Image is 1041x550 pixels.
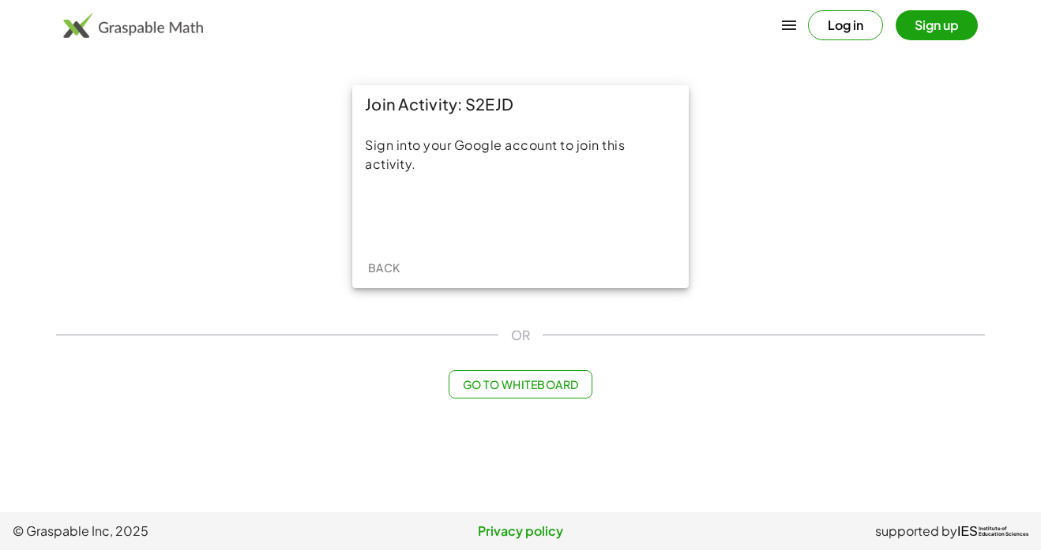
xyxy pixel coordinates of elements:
[979,526,1028,537] span: Institute of Education Sciences
[423,197,619,232] iframe: Botão "Fazer login com o Google"
[359,253,409,282] button: Back
[875,522,957,541] span: supported by
[462,377,578,391] span: Go to Whiteboard
[449,370,592,398] button: Go to Whiteboard
[808,10,883,40] button: Log in
[365,136,676,174] div: Sign into your Google account to join this activity.
[352,85,689,123] div: Join Activity: S2EJD
[511,326,530,345] span: OR
[367,260,400,275] span: Back
[957,524,978,539] span: IES
[896,10,978,40] button: Sign up
[13,522,351,541] span: © Graspable Inc, 2025
[957,522,1028,541] a: IESInstitute ofEducation Sciences
[351,522,690,541] a: Privacy policy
